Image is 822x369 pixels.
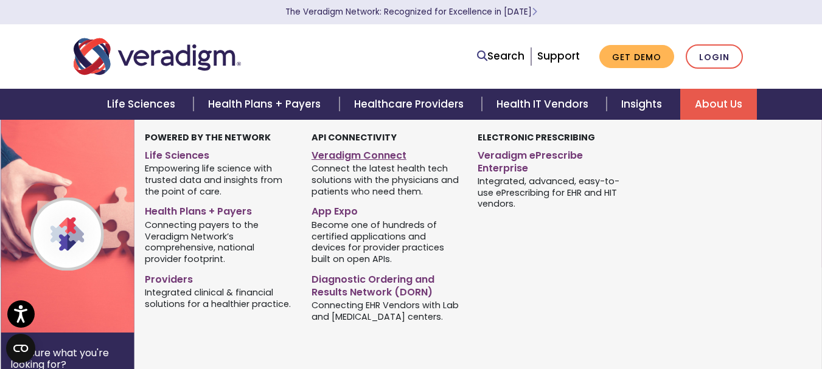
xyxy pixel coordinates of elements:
a: The Veradigm Network: Recognized for Excellence in [DATE]Learn More [285,6,537,18]
img: Veradigm Network [1,120,197,333]
span: Become one of hundreds of certified applications and devices for provider practices built on open... [312,218,459,264]
a: Life Sciences [92,89,193,120]
img: Veradigm logo [74,36,241,77]
span: Empowering life science with trusted data and insights from the point of care. [145,162,293,198]
span: Connecting EHR Vendors with Lab and [MEDICAL_DATA] centers. [312,298,459,322]
a: Providers [145,269,293,286]
span: Connecting payers to the Veradigm Network’s comprehensive, national provider footprint. [145,218,293,264]
a: Support [537,49,580,63]
span: Integrated clinical & financial solutions for a healthier practice. [145,286,293,310]
a: Health Plans + Payers [193,89,339,120]
a: Life Sciences [145,145,293,162]
button: Open CMP widget [6,334,35,363]
a: About Us [680,89,757,120]
a: Get Demo [599,45,674,69]
span: Learn More [532,6,537,18]
a: Healthcare Providers [340,89,482,120]
a: Insights [607,89,680,120]
a: Diagnostic Ordering and Results Network (DORN) [312,269,459,299]
strong: API Connectivity [312,131,397,143]
a: Health Plans + Payers [145,201,293,218]
a: Login [686,44,743,69]
a: Veradigm Connect [312,145,459,162]
span: Integrated, advanced, easy-to-use ePrescribing for EHR and HIT vendors. [478,174,625,210]
a: Health IT Vendors [482,89,607,120]
a: App Expo [312,201,459,218]
strong: Powered by the Network [145,131,271,143]
strong: Electronic Prescribing [478,131,595,143]
a: Search [477,48,524,64]
a: Veradigm ePrescribe Enterprise [478,145,625,175]
span: Connect the latest health tech solutions with the physicians and patients who need them. [312,162,459,198]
